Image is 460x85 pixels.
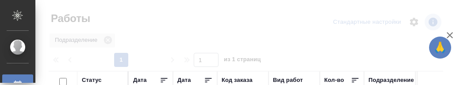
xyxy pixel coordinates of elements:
[222,76,253,85] div: Код заказа
[82,76,102,85] div: Статус
[273,76,303,85] div: Вид работ
[429,37,451,59] button: 🙏
[324,76,344,85] div: Кол-во
[368,76,414,85] div: Подразделение
[433,38,448,57] span: 🙏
